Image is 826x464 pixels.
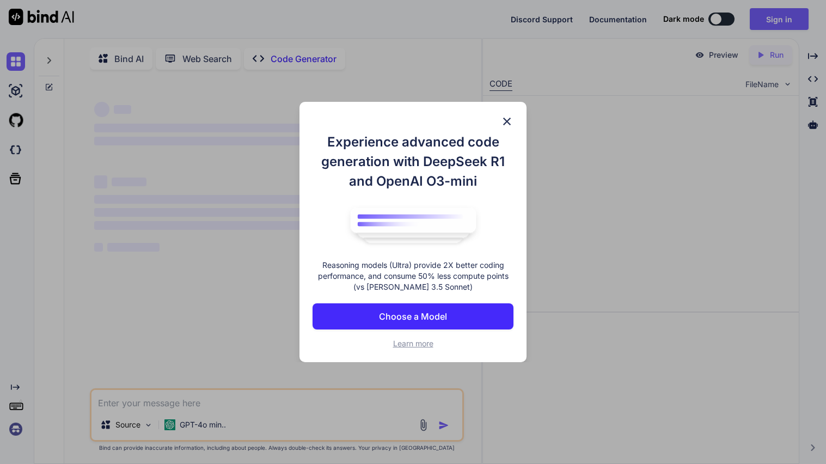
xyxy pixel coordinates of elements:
p: Reasoning models (Ultra) provide 2X better coding performance, and consume 50% less compute point... [313,260,513,292]
h1: Experience advanced code generation with DeepSeek R1 and OpenAI O3-mini [313,132,513,191]
img: bind logo [342,202,484,249]
img: close [500,115,513,128]
span: Learn more [393,339,433,348]
p: Choose a Model [379,310,447,323]
button: Choose a Model [313,303,513,329]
